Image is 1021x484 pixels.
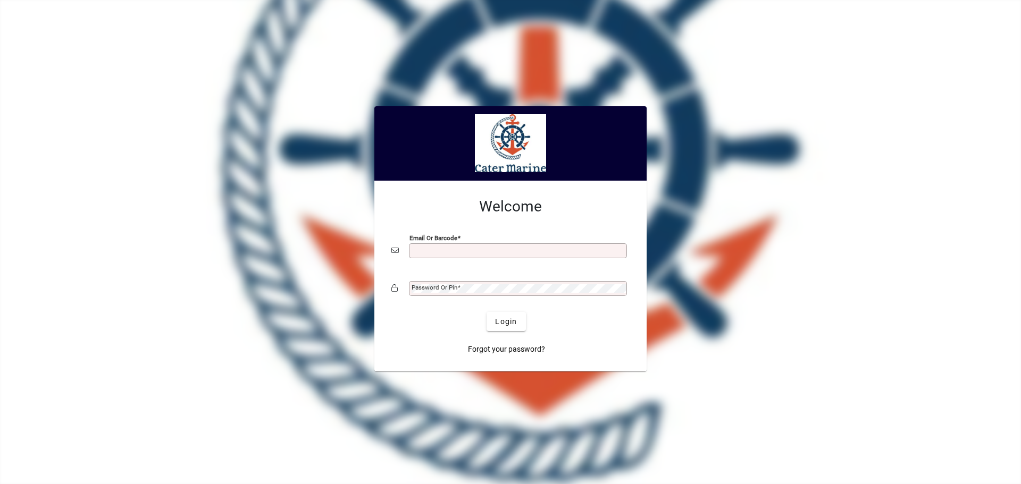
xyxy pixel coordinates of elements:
[495,316,517,327] span: Login
[391,198,630,216] h2: Welcome
[464,339,549,359] a: Forgot your password?
[412,284,457,291] mat-label: Password or Pin
[487,312,525,331] button: Login
[409,234,457,242] mat-label: Email or Barcode
[468,344,545,355] span: Forgot your password?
